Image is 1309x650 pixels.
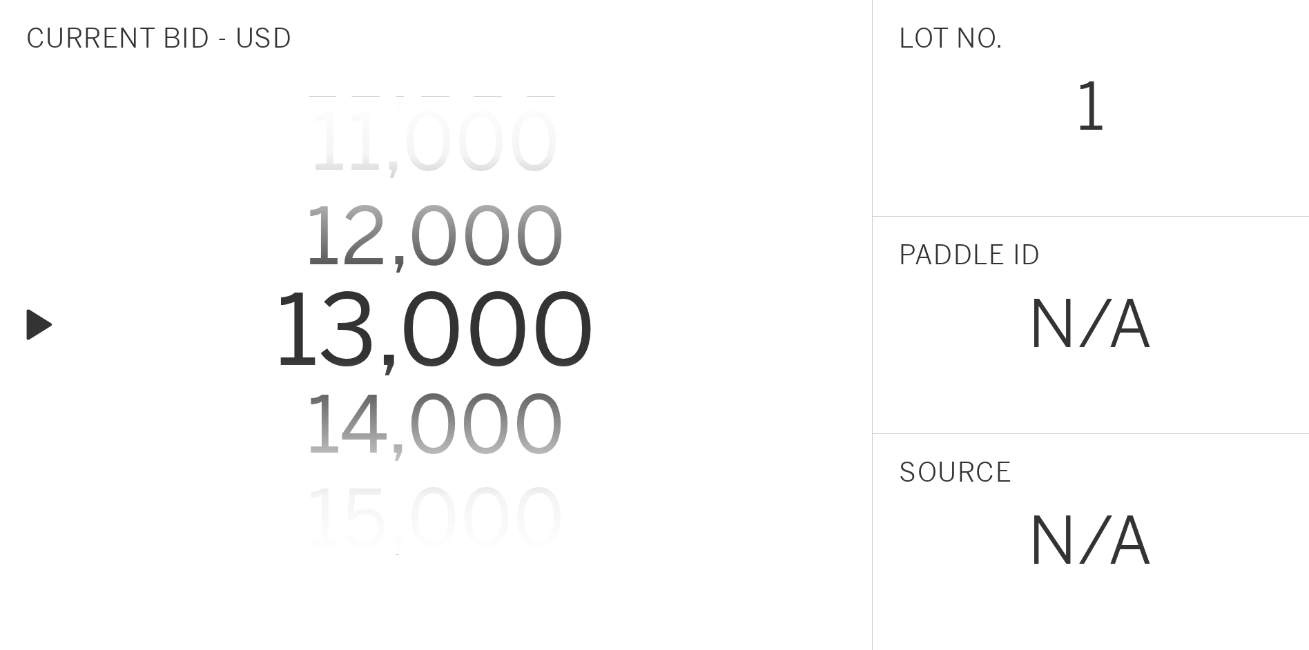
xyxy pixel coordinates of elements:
div: SOURCE [899,460,1012,486]
div: 1 [1076,75,1106,141]
div: LOT NO. [899,26,1004,52]
div: PADDLE ID [899,243,1041,269]
div: Current Bid - USD [26,26,293,52]
div: N/A [1028,293,1154,358]
div: N/A [1028,509,1154,575]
